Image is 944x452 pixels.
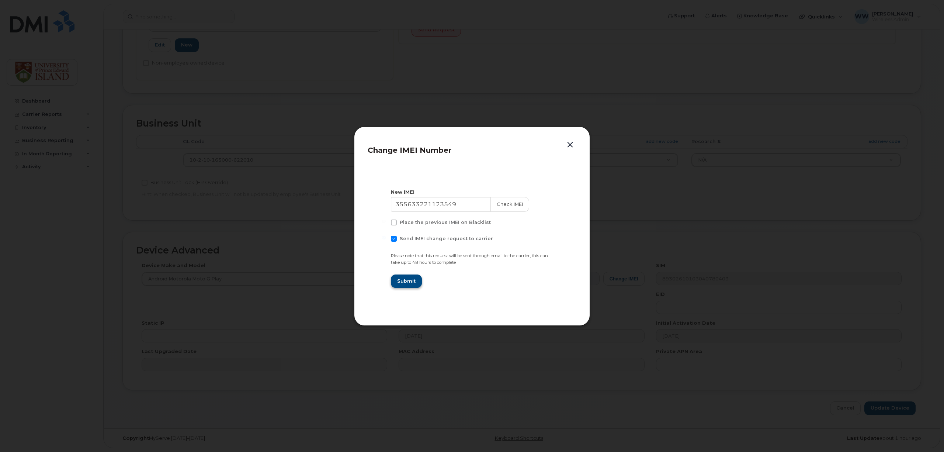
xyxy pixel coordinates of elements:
[391,275,422,288] button: Submit
[400,220,491,225] span: Place the previous IMEI on Blacklist
[382,236,386,239] input: Send IMEI change request to carrier
[397,277,416,284] span: Submit
[391,253,548,265] small: Please note that this request will be sent through email to the carrier, this can take up to 48 h...
[382,220,386,223] input: Place the previous IMEI on Blacklist
[391,189,553,196] div: New IMEI
[490,197,529,212] button: Check IMEI
[368,146,451,155] span: Change IMEI Number
[400,236,493,241] span: Send IMEI change request to carrier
